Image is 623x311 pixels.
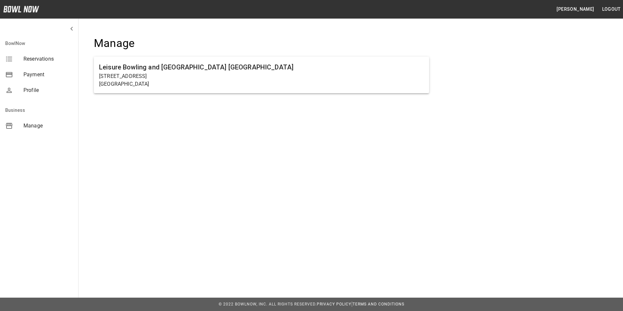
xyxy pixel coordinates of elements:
p: [GEOGRAPHIC_DATA] [99,80,424,88]
a: Privacy Policy [317,302,351,306]
span: Payment [23,71,73,79]
button: Logout [600,3,623,15]
span: Profile [23,86,73,94]
a: Terms and Conditions [353,302,404,306]
p: [STREET_ADDRESS] [99,72,424,80]
button: [PERSON_NAME] [554,3,597,15]
img: logo [3,6,39,12]
span: Reservations [23,55,73,63]
h6: Leisure Bowling and [GEOGRAPHIC_DATA] [GEOGRAPHIC_DATA] [99,62,424,72]
span: © 2022 BowlNow, Inc. All Rights Reserved. [219,302,317,306]
h4: Manage [94,37,429,50]
span: Manage [23,122,73,130]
